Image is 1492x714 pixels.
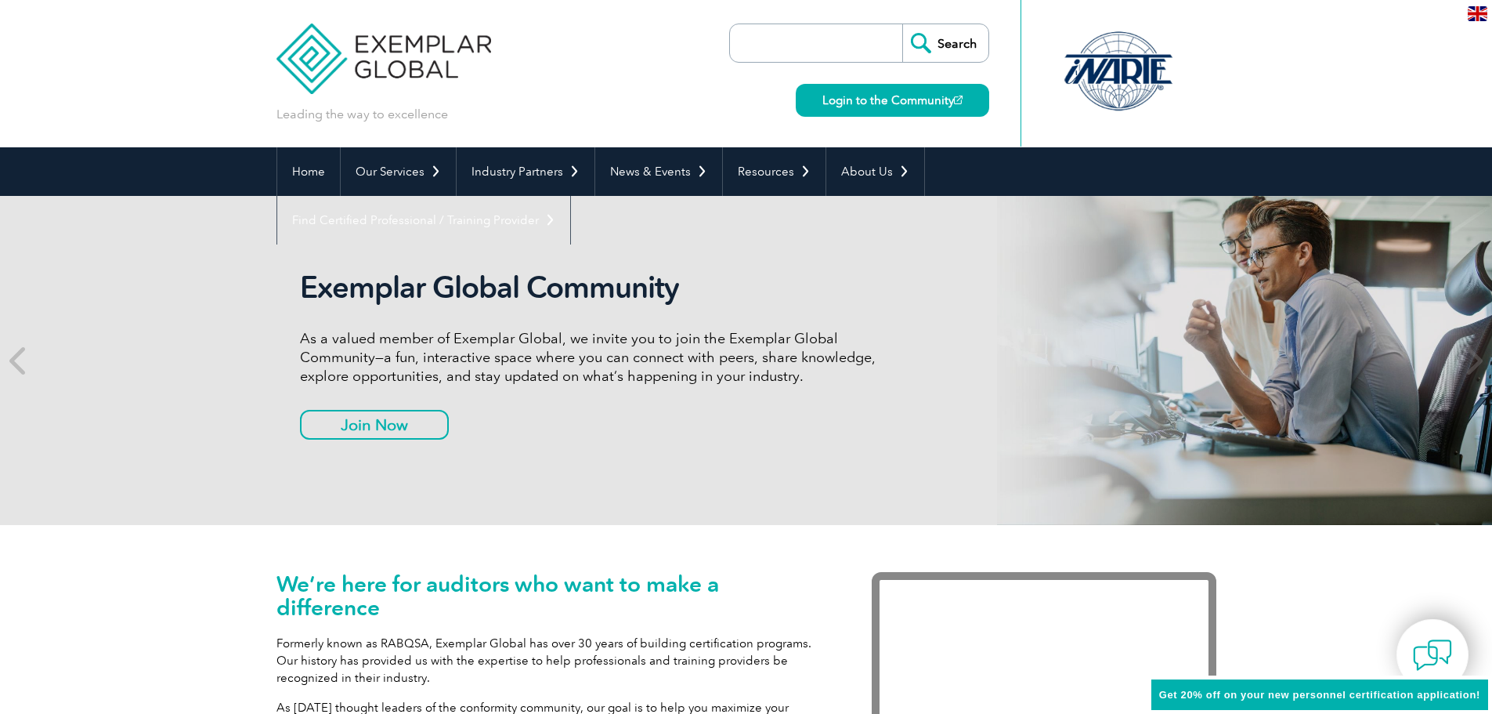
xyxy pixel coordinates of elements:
[300,329,887,386] p: As a valued member of Exemplar Global, we invite you to join the Exemplar Global Community—a fun,...
[277,147,340,196] a: Home
[300,270,887,306] h2: Exemplar Global Community
[276,106,448,123] p: Leading the way to excellence
[277,196,570,245] a: Find Certified Professional / Training Provider
[300,410,449,440] a: Join Now
[954,96,963,104] img: open_square.png
[1468,6,1487,21] img: en
[826,147,924,196] a: About Us
[902,24,988,62] input: Search
[723,147,825,196] a: Resources
[341,147,456,196] a: Our Services
[276,635,825,687] p: Formerly known as RABQSA, Exemplar Global has over 30 years of building certification programs. O...
[796,84,989,117] a: Login to the Community
[276,572,825,619] h1: We’re here for auditors who want to make a difference
[1159,689,1480,701] span: Get 20% off on your new personnel certification application!
[595,147,722,196] a: News & Events
[457,147,594,196] a: Industry Partners
[1413,636,1452,675] img: contact-chat.png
